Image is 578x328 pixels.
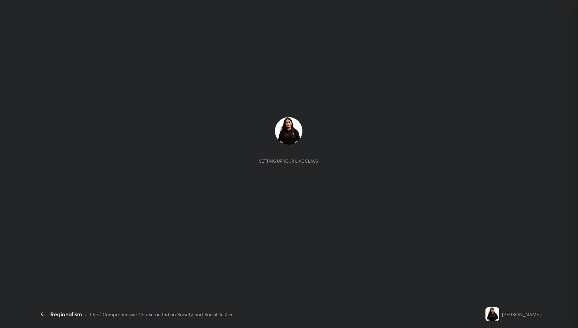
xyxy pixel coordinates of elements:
div: L5 of Comprehensive Course on Indian Society and Social Justice [90,311,234,318]
img: ebe391380c834eae8f0f4ed7d0c82cd2.jpg [275,117,302,145]
div: [PERSON_NAME] [502,311,540,318]
img: ebe391380c834eae8f0f4ed7d0c82cd2.jpg [485,307,499,321]
div: • [85,311,87,318]
div: Regionalism [50,310,82,318]
div: Setting up your live class [259,158,318,164]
